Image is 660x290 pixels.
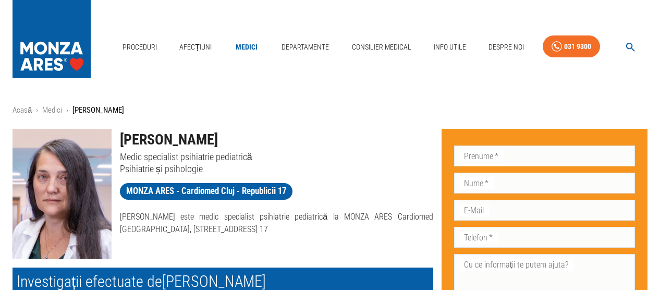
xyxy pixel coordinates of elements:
[120,185,292,198] span: MONZA ARES - Cardiomed Cluj - Republicii 17
[36,104,38,116] li: ›
[120,151,433,163] p: Medic specialist psihiatrie pediatrică
[564,40,591,53] div: 031 9300
[348,37,415,58] a: Consilier Medical
[118,37,161,58] a: Proceduri
[13,104,647,116] nav: breadcrumb
[13,105,32,115] a: Acasă
[175,37,216,58] a: Afecțiuni
[543,35,600,58] a: 031 9300
[484,37,528,58] a: Despre Noi
[277,37,333,58] a: Departamente
[120,183,292,200] a: MONZA ARES - Cardiomed Cluj - Republicii 17
[42,105,62,115] a: Medici
[120,211,433,236] p: [PERSON_NAME] este medic specialist psihiatrie pediatrică la MONZA ARES Cardiomed [GEOGRAPHIC_DAT...
[230,37,263,58] a: Medici
[430,37,470,58] a: Info Utile
[120,163,433,175] p: Psihiatrie și psihologie
[72,104,124,116] p: [PERSON_NAME]
[120,129,433,151] h1: [PERSON_NAME]
[66,104,68,116] li: ›
[13,129,112,259] img: Dr. Miruna Danciu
